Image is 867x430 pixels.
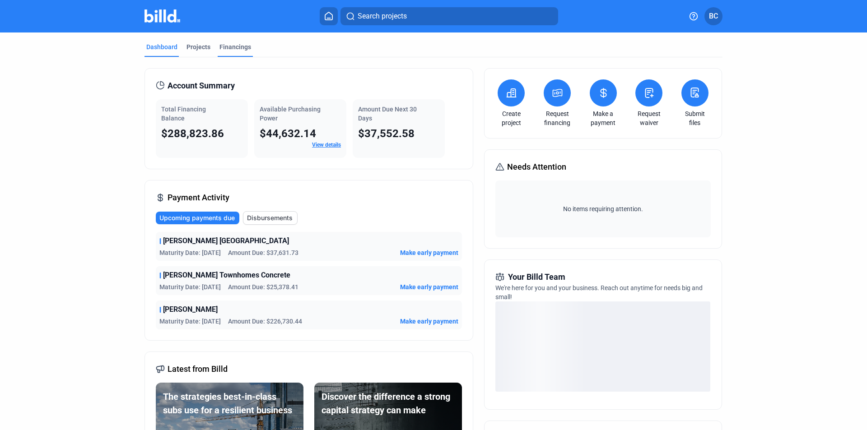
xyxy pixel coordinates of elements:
span: Needs Attention [507,161,566,173]
span: Latest from Billd [168,363,228,375]
span: Account Summary [168,79,235,92]
span: Search projects [358,11,407,22]
span: Total Financing Balance [161,106,206,122]
button: BC [704,7,722,25]
span: No items requiring attention. [499,204,707,213]
span: We're here for you and your business. Reach out anytime for needs big and small! [495,284,703,301]
span: Maturity Date: [DATE] [159,317,221,326]
span: Amount Due Next 30 Days [358,106,417,122]
a: Request financing [541,109,573,127]
button: Make early payment [400,282,458,291]
div: Projects [186,42,210,51]
span: [PERSON_NAME] [GEOGRAPHIC_DATA] [163,236,289,246]
img: Billd Company Logo [144,9,180,23]
button: Search projects [340,7,558,25]
span: [PERSON_NAME] Townhomes Concrete [163,270,290,281]
a: Make a payment [587,109,619,127]
div: Discover the difference a strong capital strategy can make [322,390,455,417]
span: $37,552.58 [358,127,415,140]
div: Dashboard [146,42,177,51]
a: Create project [495,109,527,127]
span: Upcoming payments due [159,213,235,222]
div: loading [495,301,710,392]
span: Amount Due: $226,730.44 [228,317,302,326]
a: View details [312,142,341,148]
span: Your Billd Team [508,271,565,283]
span: Maturity Date: [DATE] [159,282,221,291]
span: Amount Due: $37,631.73 [228,248,298,257]
a: Request waiver [633,109,665,127]
div: The strategies best-in-class subs use for a resilient business [163,390,296,417]
button: Make early payment [400,317,458,326]
a: Submit files [679,109,711,127]
span: Available Purchasing Power [260,106,321,122]
span: $288,823.86 [161,127,224,140]
button: Disbursements [243,211,298,225]
div: Financings [219,42,251,51]
span: Payment Activity [168,191,229,204]
span: Disbursements [247,213,293,222]
button: Upcoming payments due [156,212,239,224]
span: Maturity Date: [DATE] [159,248,221,257]
span: $44,632.14 [260,127,316,140]
span: BC [709,11,718,22]
button: Make early payment [400,248,458,257]
span: [PERSON_NAME] [163,304,218,315]
span: Amount Due: $25,378.41 [228,282,298,291]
